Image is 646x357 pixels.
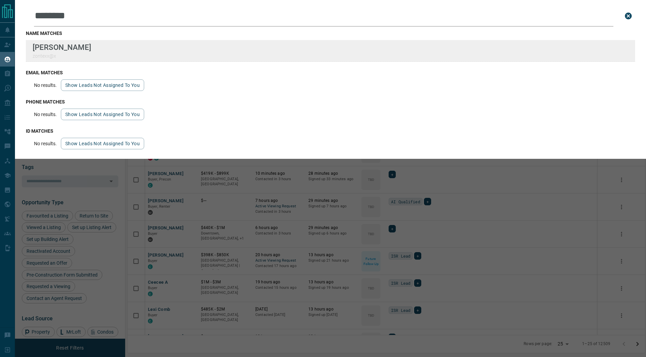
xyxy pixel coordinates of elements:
h3: id matches [26,128,635,134]
p: No results. [34,82,57,88]
button: show leads not assigned to you [61,79,144,91]
button: show leads not assigned to you [61,109,144,120]
h3: name matches [26,31,635,36]
p: [PERSON_NAME] [33,43,91,52]
p: No results. [34,112,57,117]
button: close search bar [622,9,635,23]
button: show leads not assigned to you [61,138,144,149]
p: No results. [34,141,57,146]
h3: email matches [26,70,635,75]
h3: phone matches [26,99,635,105]
p: zontexx@x [33,53,91,59]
